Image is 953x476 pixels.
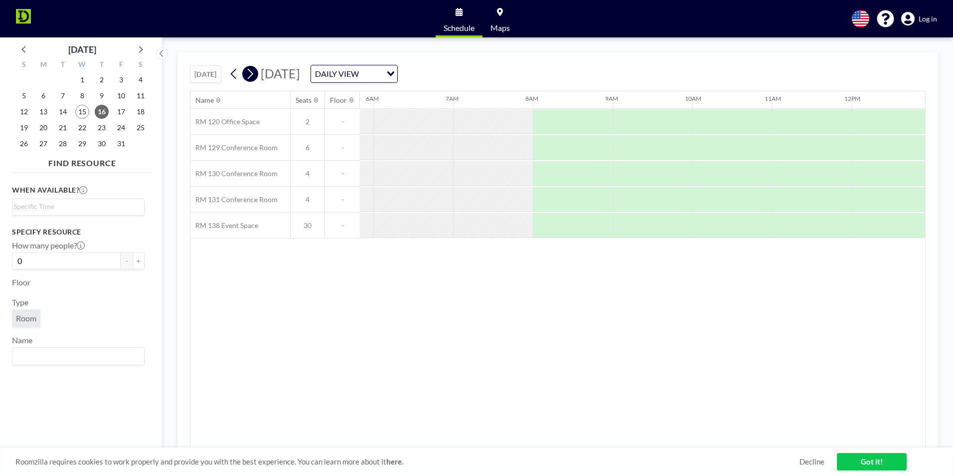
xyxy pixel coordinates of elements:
[799,457,824,467] a: Decline
[75,73,89,87] span: Wednesday, October 1, 2025
[134,89,148,103] span: Saturday, October 11, 2025
[114,137,128,151] span: Friday, October 31, 2025
[605,95,618,102] div: 9AM
[444,24,475,32] span: Schedule
[446,95,459,102] div: 7AM
[92,59,111,72] div: T
[95,105,109,119] span: Thursday, October 16, 2025
[36,89,50,103] span: Monday, October 6, 2025
[95,137,109,151] span: Thursday, October 30, 2025
[131,59,150,72] div: S
[525,95,538,102] div: 8AM
[73,59,92,72] div: W
[133,252,145,269] button: +
[16,9,31,29] img: organization-logo
[291,195,324,204] span: 4
[114,73,128,87] span: Friday, October 3, 2025
[114,121,128,135] span: Friday, October 24, 2025
[325,169,360,178] span: -
[296,96,312,105] div: Seats
[14,59,34,72] div: S
[190,65,221,83] button: [DATE]
[134,73,148,87] span: Saturday, October 4, 2025
[111,59,131,72] div: F
[56,137,70,151] span: Tuesday, October 28, 2025
[919,14,937,23] span: Log in
[685,95,701,102] div: 10AM
[95,121,109,135] span: Thursday, October 23, 2025
[34,59,53,72] div: M
[291,221,324,230] span: 30
[325,195,360,204] span: -
[844,95,860,102] div: 12PM
[13,350,139,363] input: Search for option
[17,121,31,135] span: Sunday, October 19, 2025
[12,154,153,168] h4: FIND RESOURCE
[362,67,381,80] input: Search for option
[15,457,799,467] span: Roomzilla requires cookies to work properly and provide you with the best experience. You can lea...
[75,137,89,151] span: Wednesday, October 29, 2025
[366,95,379,102] div: 6AM
[261,66,300,81] span: [DATE]
[134,121,148,135] span: Saturday, October 25, 2025
[75,105,89,119] span: Wednesday, October 15, 2025
[12,240,85,250] label: How many people?
[12,228,145,237] h3: Specify resource
[190,169,278,178] span: RM 130 Conference Room
[325,221,360,230] span: -
[924,95,937,102] div: 1PM
[765,95,781,102] div: 11AM
[36,137,50,151] span: Monday, October 27, 2025
[75,121,89,135] span: Wednesday, October 22, 2025
[134,105,148,119] span: Saturday, October 18, 2025
[291,143,324,152] span: 6
[17,105,31,119] span: Sunday, October 12, 2025
[291,117,324,126] span: 2
[12,348,144,365] div: Search for option
[12,199,144,214] div: Search for option
[95,89,109,103] span: Thursday, October 9, 2025
[837,453,907,471] a: Got it!
[75,89,89,103] span: Wednesday, October 8, 2025
[190,117,260,126] span: RM 120 Office Space
[53,59,73,72] div: T
[12,277,30,287] label: Floor
[325,117,360,126] span: -
[195,96,214,105] div: Name
[190,143,278,152] span: RM 129 Conference Room
[95,73,109,87] span: Thursday, October 2, 2025
[12,297,28,307] label: Type
[56,121,70,135] span: Tuesday, October 21, 2025
[490,24,510,32] span: Maps
[56,89,70,103] span: Tuesday, October 7, 2025
[313,67,361,80] span: DAILY VIEW
[17,137,31,151] span: Sunday, October 26, 2025
[17,89,31,103] span: Sunday, October 5, 2025
[16,313,36,323] span: Room
[325,143,360,152] span: -
[36,121,50,135] span: Monday, October 20, 2025
[114,89,128,103] span: Friday, October 10, 2025
[56,105,70,119] span: Tuesday, October 14, 2025
[190,221,258,230] span: RM 138 Event Space
[330,96,347,105] div: Floor
[36,105,50,119] span: Monday, October 13, 2025
[68,42,96,56] div: [DATE]
[386,457,403,466] a: here.
[121,252,133,269] button: -
[901,12,937,26] a: Log in
[13,201,139,212] input: Search for option
[190,195,278,204] span: RM 131 Conference Room
[114,105,128,119] span: Friday, October 17, 2025
[12,335,32,345] label: Name
[311,65,397,82] div: Search for option
[291,169,324,178] span: 4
